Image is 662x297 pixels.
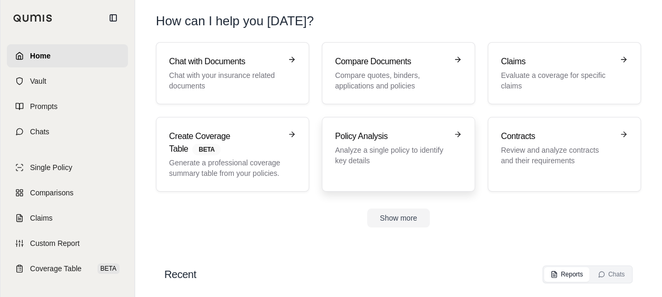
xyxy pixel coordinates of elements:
[488,42,641,104] a: ClaimsEvaluate a coverage for specific claims
[156,42,309,104] a: Chat with DocumentsChat with your insurance related documents
[7,232,128,255] a: Custom Report
[156,13,641,29] h1: How can I help you [DATE]?
[501,145,613,166] p: Review and analyze contracts and their requirements
[7,70,128,93] a: Vault
[501,70,613,91] p: Evaluate a coverage for specific claims
[598,270,625,279] div: Chats
[30,187,73,198] span: Comparisons
[30,238,80,249] span: Custom Report
[335,55,447,68] h3: Compare Documents
[7,257,128,280] a: Coverage TableBETA
[169,70,281,91] p: Chat with your insurance related documents
[30,51,51,61] span: Home
[7,120,128,143] a: Chats
[30,101,57,112] span: Prompts
[501,55,613,68] h3: Claims
[7,95,128,118] a: Prompts
[7,156,128,179] a: Single Policy
[544,267,589,282] button: Reports
[30,263,82,274] span: Coverage Table
[164,267,196,282] h2: Recent
[169,130,281,155] h3: Create Coverage Table
[322,117,475,192] a: Policy AnalysisAnalyze a single policy to identify key details
[30,126,50,137] span: Chats
[105,9,122,26] button: Collapse sidebar
[30,162,72,173] span: Single Policy
[335,70,447,91] p: Compare quotes, binders, applications and policies
[322,42,475,104] a: Compare DocumentsCompare quotes, binders, applications and policies
[335,145,447,166] p: Analyze a single policy to identify key details
[13,14,53,22] img: Qumis Logo
[591,267,631,282] button: Chats
[7,181,128,204] a: Comparisons
[7,44,128,67] a: Home
[7,206,128,230] a: Claims
[192,144,221,155] span: BETA
[335,130,447,143] h3: Policy Analysis
[488,117,641,192] a: ContractsReview and analyze contracts and their requirements
[97,263,120,274] span: BETA
[550,270,583,279] div: Reports
[367,209,430,227] button: Show more
[501,130,613,143] h3: Contracts
[169,157,281,179] p: Generate a professional coverage summary table from your policies.
[169,55,281,68] h3: Chat with Documents
[30,213,53,223] span: Claims
[156,117,309,192] a: Create Coverage TableBETAGenerate a professional coverage summary table from your policies.
[30,76,46,86] span: Vault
